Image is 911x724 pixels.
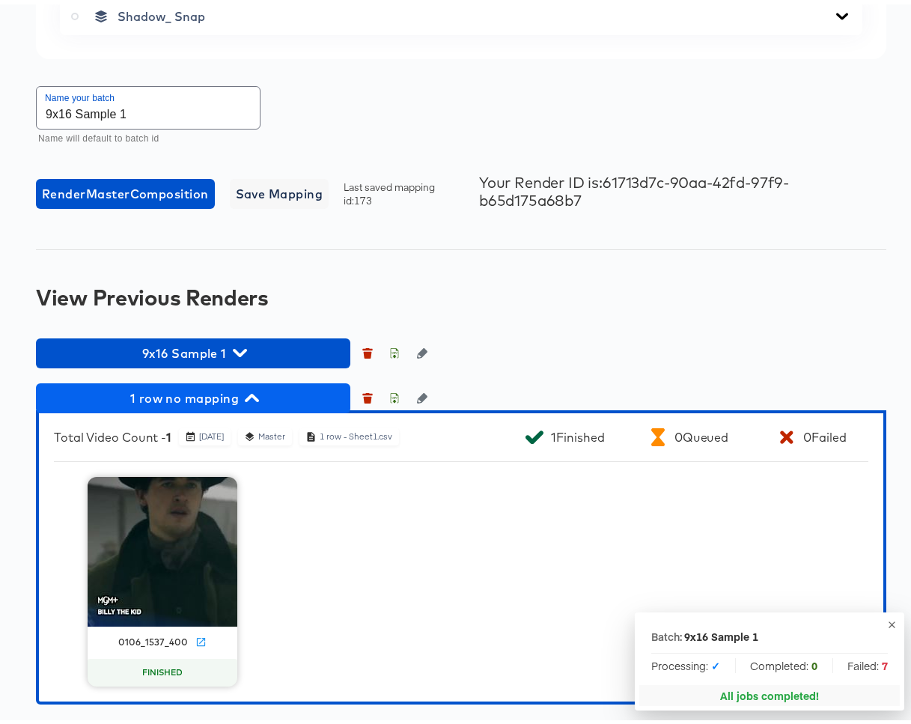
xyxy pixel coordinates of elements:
[803,425,846,440] div: 0 Failed
[166,425,171,440] b: 1
[684,624,758,639] div: 9x16 Sample 1
[42,179,209,200] span: Render Master Composition
[882,654,888,669] strong: 7
[651,624,682,639] p: Batch:
[36,169,886,210] div: Last saved mapping id: 173
[38,127,250,142] p: Name will default to batch id
[43,383,343,404] span: 1 row no mapping
[750,654,817,669] span: Completed:
[54,425,171,440] div: Total Video Count -
[118,632,188,644] div: 0106_1537_400
[118,4,205,19] span: Shadow_ Snap
[43,338,343,359] span: 9x16 Sample 1
[720,684,819,699] div: All jobs completed!
[36,174,215,204] button: RenderMasterComposition
[258,427,286,438] div: Master
[479,169,886,205] div: Your Render ID is: 61713d7c-90aa-42fd-97f9-b65d175a68b7
[236,179,323,200] span: Save Mapping
[711,654,720,669] strong: ✓
[36,334,350,364] button: 9x16 Sample 1
[551,425,604,440] div: 1 Finished
[651,654,720,669] span: Processing:
[198,427,225,438] div: [DATE]
[319,427,393,438] div: 1 row - Sheet1.csv
[36,379,350,409] button: 1 row no mapping
[136,663,189,675] span: FINISHED
[88,472,237,622] img: thumbnail
[674,425,728,440] div: 0 Queued
[36,281,886,305] div: View Previous Renders
[230,174,329,204] button: Save Mapping
[811,654,817,669] strong: 0
[847,654,888,669] span: Failed:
